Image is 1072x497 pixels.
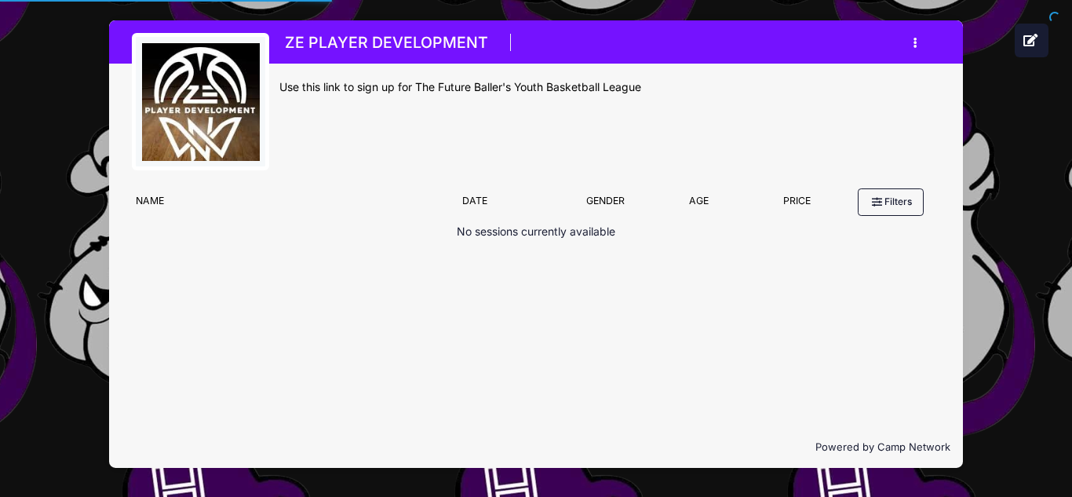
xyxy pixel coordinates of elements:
div: Age [650,194,748,216]
button: Filters [858,188,924,215]
p: Powered by Camp Network [122,440,950,455]
div: Use this link to sign up for The Future Baller's Youth Basketball League [279,79,940,96]
div: Gender [560,194,650,216]
p: No sessions currently available [457,224,615,240]
div: Date [454,194,560,216]
img: logo [142,43,260,161]
div: Price [748,194,846,216]
div: Name [128,194,454,216]
h1: ZE PLAYER DEVELOPMENT [279,29,493,57]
